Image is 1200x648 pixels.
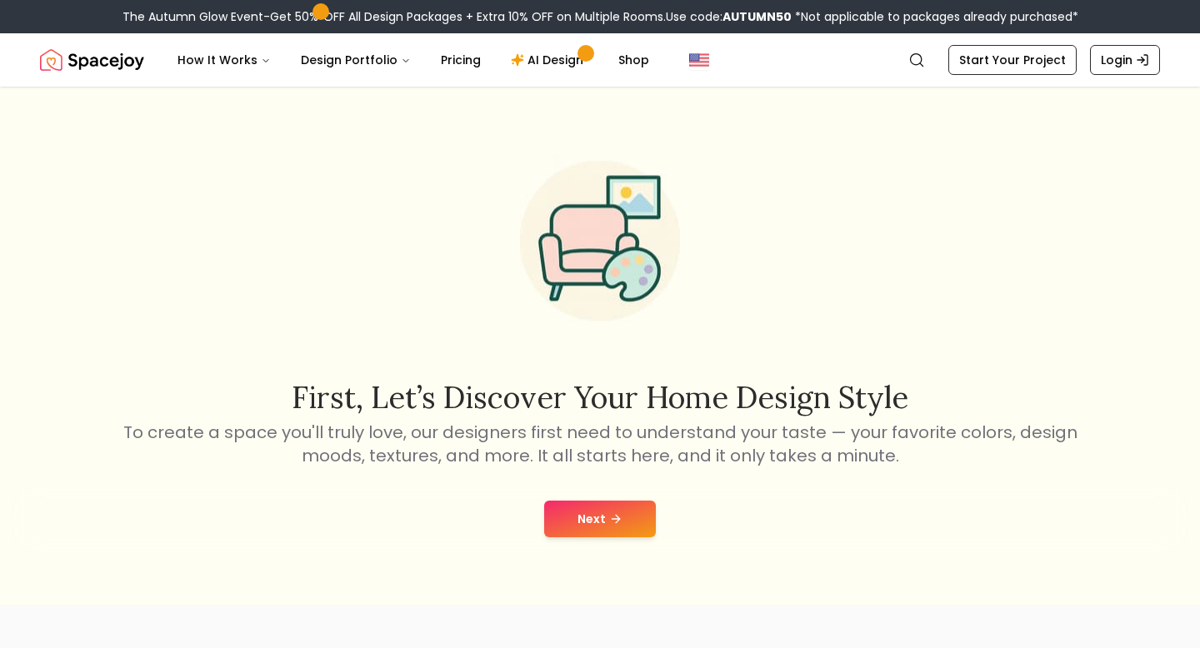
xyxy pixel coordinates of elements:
button: Next [544,501,656,537]
button: How It Works [164,43,284,77]
a: Shop [605,43,662,77]
span: Use code: [666,8,792,25]
h2: First, let’s discover your home design style [120,381,1080,414]
img: Spacejoy Logo [40,43,144,77]
nav: Main [164,43,662,77]
a: Spacejoy [40,43,144,77]
nav: Global [40,33,1160,87]
img: United States [689,50,709,70]
p: To create a space you'll truly love, our designers first need to understand your taste — your fav... [120,421,1080,467]
span: *Not applicable to packages already purchased* [792,8,1078,25]
a: Pricing [427,43,494,77]
img: Start Style Quiz Illustration [493,134,707,347]
a: AI Design [497,43,602,77]
a: Login [1090,45,1160,75]
b: AUTUMN50 [722,8,792,25]
button: Design Portfolio [287,43,424,77]
div: The Autumn Glow Event-Get 50% OFF All Design Packages + Extra 10% OFF on Multiple Rooms. [122,8,1078,25]
a: Start Your Project [948,45,1077,75]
